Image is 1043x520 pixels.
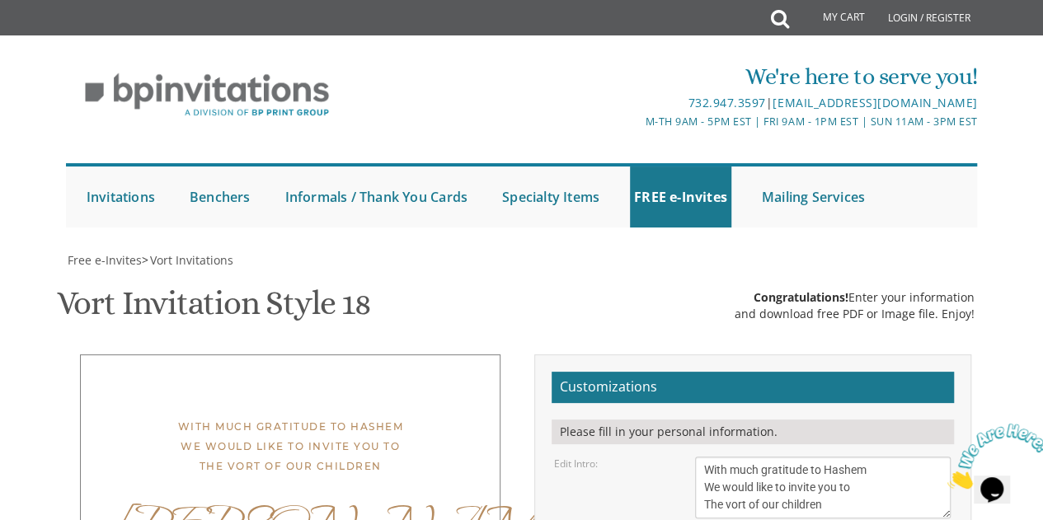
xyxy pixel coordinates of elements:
a: My Cart [787,2,876,35]
a: Free e-Invites [66,252,142,268]
a: Mailing Services [758,166,869,227]
iframe: chat widget [941,417,1043,495]
a: [EMAIL_ADDRESS][DOMAIN_NAME] [773,95,977,110]
span: Free e-Invites [68,252,142,268]
textarea: With much gratitude to Hashem We would like to invite you to The vort of our children [695,457,951,518]
label: Edit Intro: [554,457,598,471]
a: Specialty Items [498,166,604,227]
img: Chat attention grabber [7,7,109,72]
a: Informals / Thank You Cards [281,166,472,227]
span: Vort Invitations [150,252,233,268]
a: FREE e-Invites [630,166,731,227]
div: Enter your information [735,289,975,306]
a: Invitations [82,166,159,227]
h2: Customizations [552,372,954,403]
h1: Vort Invitation Style 18 [57,285,371,334]
a: 732.947.3597 [688,95,766,110]
img: BP Invitation Loft [66,61,349,129]
span: Congratulations! [754,289,848,305]
div: M-Th 9am - 5pm EST | Fri 9am - 1pm EST | Sun 11am - 3pm EST [370,113,977,130]
a: Vort Invitations [148,252,233,268]
a: Benchers [186,166,255,227]
div: With much gratitude to Hashem We would like to invite you to The vort of our children [114,417,467,476]
div: | [370,93,977,113]
div: and download free PDF or Image file. Enjoy! [735,306,975,322]
span: > [142,252,233,268]
div: We're here to serve you! [370,60,977,93]
div: Please fill in your personal information. [552,419,954,444]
